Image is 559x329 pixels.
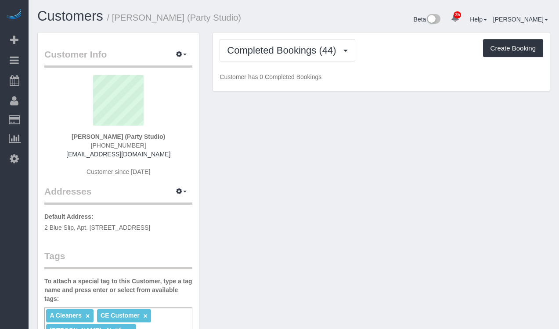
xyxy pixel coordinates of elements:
a: Help [470,16,487,23]
label: Default Address: [44,212,94,221]
img: Automaid Logo [5,9,23,21]
legend: Tags [44,249,192,269]
p: Customer has 0 Completed Bookings [220,72,543,81]
a: × [86,312,90,320]
span: 25 [454,11,461,18]
a: Beta [414,16,441,23]
button: Completed Bookings (44) [220,39,355,61]
a: [PERSON_NAME] [493,16,548,23]
img: New interface [426,14,440,25]
strong: [PERSON_NAME] (Party Studio) [72,133,165,140]
span: Customer since [DATE] [87,168,150,175]
span: A Cleaners [50,312,82,319]
label: To attach a special tag to this Customer, type a tag name and press enter or select from availabl... [44,277,192,303]
span: 2 Blue Slip, Apt. [STREET_ADDRESS] [44,224,150,231]
span: [PHONE_NUMBER] [91,142,146,149]
span: Completed Bookings (44) [227,45,340,56]
a: 25 [447,9,464,28]
span: CE Customer [101,312,140,319]
a: × [144,312,148,320]
small: / [PERSON_NAME] (Party Studio) [107,13,242,22]
button: Create Booking [483,39,543,58]
a: Customers [37,8,103,24]
legend: Customer Info [44,48,192,68]
a: [EMAIL_ADDRESS][DOMAIN_NAME] [66,151,170,158]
